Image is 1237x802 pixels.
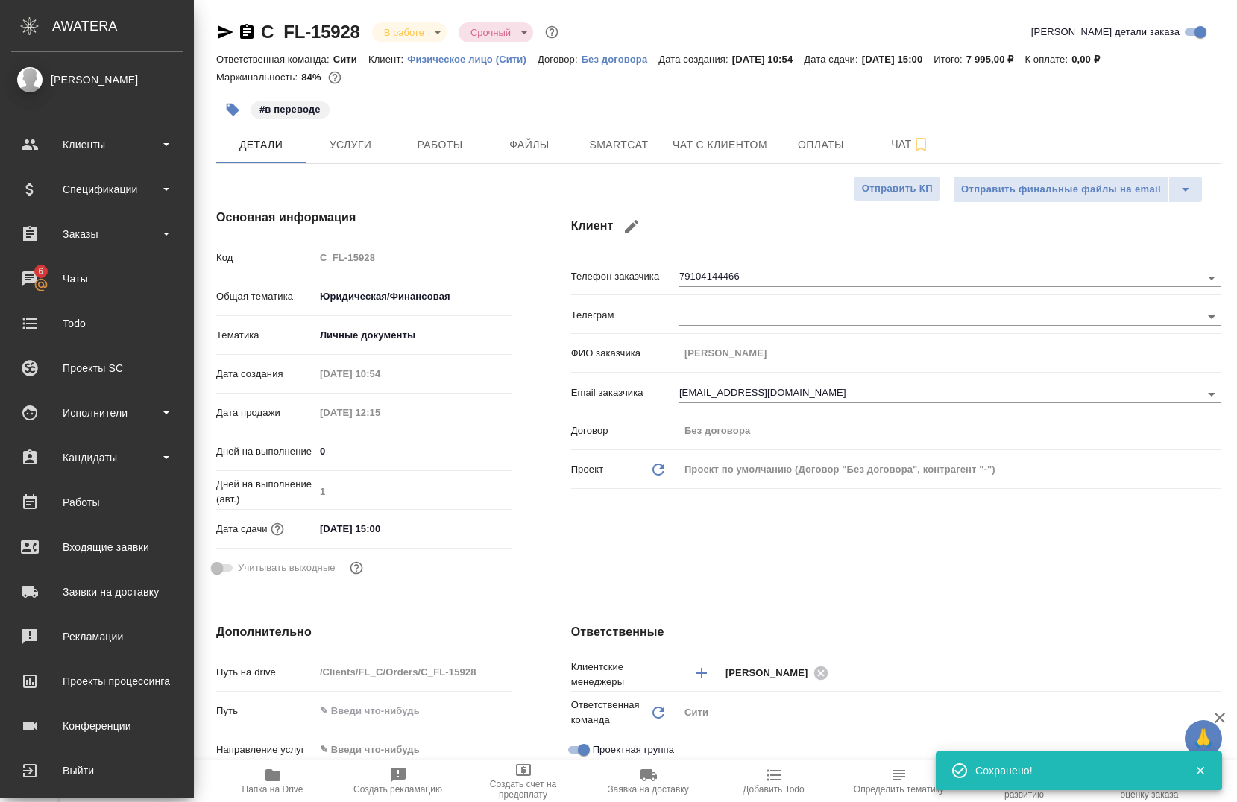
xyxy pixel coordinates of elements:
span: Smartcat [583,136,655,154]
p: Общая тематика [216,289,315,304]
button: Закрыть [1185,764,1215,777]
a: Входящие заявки [4,528,190,566]
button: Скопировать ссылку [238,23,256,41]
a: Заявки на доставку [4,573,190,610]
h4: Клиент [571,209,1221,244]
span: Проектная группа [593,742,674,757]
span: Создать рекламацию [353,784,442,795]
span: [PERSON_NAME] детали заказа [1031,25,1180,40]
span: в переводе [249,102,331,115]
button: В работе [380,26,429,39]
input: Пустое поле [315,661,512,683]
div: Сити [679,700,1221,725]
div: Кандидаты [11,446,183,469]
input: Пустое поле [679,420,1221,441]
p: Дата создания [216,367,315,382]
p: Клиент: [368,54,407,65]
p: Договор [571,423,679,438]
button: Open [1212,672,1215,675]
p: 84% [301,72,324,83]
a: Без договора [582,52,659,65]
button: Open [1201,306,1222,327]
p: Сити [333,54,368,65]
div: Заказы [11,223,183,245]
button: 1040.08 RUB; [325,68,344,87]
p: Email заказчика [571,385,679,400]
span: Создать счет на предоплату [470,779,577,800]
p: Дата сдачи [216,522,268,537]
svg: Подписаться [912,136,930,154]
div: Работы [11,491,183,514]
p: Ответственная команда [571,698,649,727]
h4: Ответственные [571,623,1221,641]
a: 6Чаты [4,260,190,297]
input: Пустое поле [315,481,512,502]
a: Работы [4,484,190,521]
a: C_FL-15928 [261,22,360,42]
span: Заявка на доставку [608,784,688,795]
input: ✎ Введи что-нибудь [315,700,512,722]
p: #в переводе [259,102,321,117]
span: Оплаты [785,136,857,154]
div: Входящие заявки [11,536,183,558]
div: Юридическая/Финансовая [315,284,512,309]
span: Файлы [494,136,565,154]
p: Телеграм [571,308,679,323]
button: Заявка на доставку [586,760,711,802]
input: ✎ Введи что-нибудь [315,518,445,540]
p: 0,00 ₽ [1071,54,1111,65]
div: AWATERA [52,11,194,41]
p: 7 995,00 ₽ [966,54,1025,65]
p: Путь на drive [216,665,315,680]
div: Заявки на доставку [11,581,183,603]
span: Учитывать выходные [238,561,336,575]
p: [DATE] 15:00 [862,54,934,65]
button: Срочный [466,26,515,39]
a: Рекламации [4,618,190,655]
h4: Дополнительно [216,623,512,641]
p: Код [216,250,315,265]
span: Детали [225,136,297,154]
span: Добавить Todo [743,784,804,795]
button: Добавить тэг [216,93,249,126]
p: Дней на выполнение [216,444,315,459]
span: Отправить КП [862,180,933,198]
button: Папка на Drive [210,760,336,802]
button: Open [1201,268,1222,288]
h4: Основная информация [216,209,512,227]
div: Рекламации [11,625,183,648]
div: split button [953,176,1203,203]
div: Todo [11,312,183,335]
button: Добавить менеджера [684,655,720,691]
p: ФИО заказчика [571,346,679,361]
a: Проекты процессинга [4,663,190,700]
span: 6 [29,264,52,279]
div: Сохранено! [975,763,1172,778]
a: Выйти [4,752,190,789]
span: Определить тематику [854,784,944,795]
p: Направление услуг [216,742,315,757]
input: Пустое поле [315,247,512,268]
div: Выйти [11,760,183,782]
button: Создать счет на предоплату [461,760,586,802]
div: Личные документы [315,323,512,348]
div: ✎ Введи что-нибудь [315,737,512,762]
span: Чат [875,135,946,154]
div: Исполнители [11,402,183,424]
p: Тематика [216,328,315,343]
p: [DATE] 10:54 [732,54,805,65]
p: Без договора [582,54,659,65]
span: Работы [404,136,476,154]
span: Отправить финальные файлы на email [961,181,1161,198]
input: Пустое поле [315,363,445,385]
p: Дата продажи [216,405,315,420]
span: Папка на Drive [242,784,303,795]
div: Проект по умолчанию (Договор "Без договора", контрагент "-") [679,457,1221,482]
div: Проекты SC [11,357,183,379]
div: ✎ Введи что-нибудь [320,742,494,757]
p: Дней на выполнение (авт.) [216,477,315,507]
div: В работе [459,22,533,42]
a: Todo [4,305,190,342]
span: Услуги [315,136,386,154]
div: Спецификации [11,178,183,200]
